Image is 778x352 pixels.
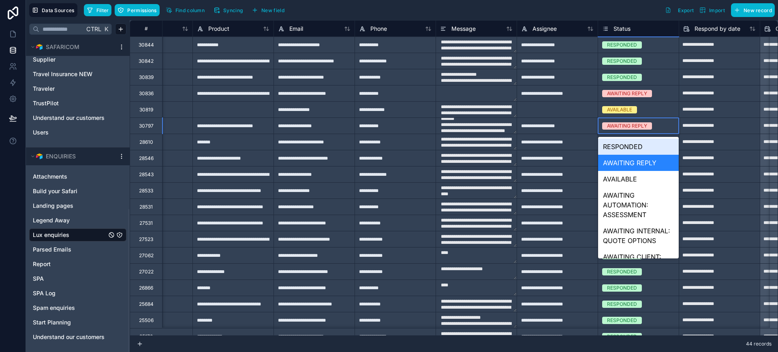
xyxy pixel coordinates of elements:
[29,3,77,17] button: Data Sources
[29,41,115,53] button: Airtable LogoSAFARICOM
[33,187,107,195] a: Build your Safari
[607,106,632,113] div: AVAILABLE
[33,304,75,312] span: Spam enquiries
[607,317,637,324] div: RESPONDED
[33,202,107,210] a: Landing pages
[33,245,71,254] span: Parsed Emails
[33,85,107,93] a: Traveler
[29,228,126,241] div: Lux enquiries
[29,185,126,198] div: Build your Safari
[33,304,107,312] a: Spam enquiries
[33,99,107,107] a: TrustPilot
[139,58,154,64] div: 30842
[598,171,679,187] div: AVAILABLE
[33,275,44,283] span: SPA
[223,7,243,13] span: Syncing
[731,3,775,17] button: New record
[607,301,637,308] div: RESPONDED
[598,155,679,171] div: AWAITING REPLY
[29,316,126,329] div: Start Planning
[33,85,55,93] span: Traveler
[607,90,647,97] div: AWAITING REPLY
[115,4,159,16] button: Permissions
[96,7,109,13] span: Filter
[139,107,153,113] div: 30819
[744,7,772,13] span: New record
[139,285,153,291] div: 26866
[36,44,43,50] img: Airtable Logo
[33,318,71,326] span: Start Planning
[29,68,126,81] div: Travel Insurance NEW
[728,3,775,17] a: New record
[139,333,153,340] div: 25170
[33,231,69,239] span: Lux enquiries
[139,139,153,145] div: 28610
[103,26,109,32] span: K
[33,289,56,297] span: SPA Log
[33,216,70,224] span: Legend Away
[29,214,126,227] div: Legend Away
[33,99,59,107] span: TrustPilot
[139,42,154,48] div: 30844
[678,7,694,13] span: Export
[33,187,77,195] span: Build your Safari
[33,318,107,326] a: Start Planning
[29,301,126,314] div: Spam enquiries
[695,25,740,33] span: Respond by date
[139,317,154,324] div: 25506
[46,152,76,160] span: ENQUIRIES
[208,25,229,33] span: Product
[33,128,107,137] a: Users
[33,70,107,78] a: Travel Insurance NEW
[175,7,205,13] span: Find column
[139,252,154,259] div: 27062
[746,341,772,347] span: 44 records
[139,204,153,210] div: 28531
[139,220,153,226] div: 27531
[139,301,154,307] div: 25684
[33,173,67,181] span: Attachments
[532,25,557,33] span: Assignee
[662,3,697,17] button: Export
[607,74,637,81] div: RESPONDED
[33,260,107,268] a: Report
[697,3,728,17] button: Import
[33,70,92,78] span: Travel Insurance NEW
[42,7,75,13] span: Data Sources
[33,260,51,268] span: Report
[451,25,476,33] span: Message
[33,289,107,297] a: SPA Log
[598,223,679,249] div: AWAITING INTERNAL: QUOTE OPTIONS
[607,268,637,275] div: RESPONDED
[598,187,679,223] div: AWAITING AUTOMATION: ASSESSMENT
[33,245,107,254] a: Parsed Emails
[139,90,154,97] div: 30836
[139,123,154,129] div: 30797
[115,4,162,16] a: Permissions
[607,284,637,292] div: RESPONDED
[709,7,725,13] span: Import
[136,26,156,32] div: #
[33,55,107,64] a: Supplier
[607,58,637,65] div: RESPONDED
[33,114,105,122] span: Understand our customers
[29,111,126,124] div: Understand our customers
[29,170,126,183] div: Attachments
[139,236,153,243] div: 27523
[370,25,387,33] span: Phone
[33,173,107,181] a: Attachments
[29,126,126,139] div: Users
[29,199,126,212] div: Landing pages
[607,41,637,49] div: RESPONDED
[598,139,679,155] div: RESPONDED
[607,333,637,340] div: RESPONDED
[33,231,107,239] a: Lux enquiries
[613,25,631,33] span: Status
[29,151,115,162] button: Airtable LogoENQUIRIES
[607,122,647,130] div: AWAITING REPLY
[85,24,102,34] span: Ctrl
[33,216,107,224] a: Legend Away
[261,7,284,13] span: New field
[127,7,156,13] span: Permissions
[289,25,303,33] span: Email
